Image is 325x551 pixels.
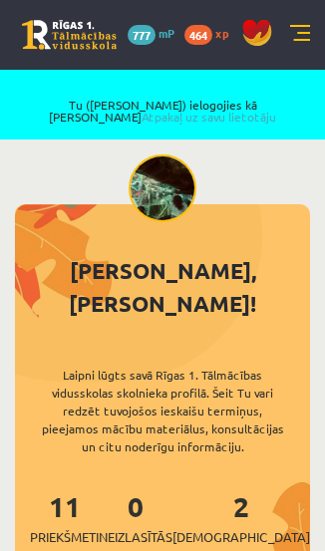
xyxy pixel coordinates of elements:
a: Atpakaļ uz savu lietotāju [142,109,276,125]
span: xp [215,25,228,41]
span: Priekšmeti [30,527,99,547]
span: Tu ([PERSON_NAME]) ielogojies kā [PERSON_NAME] [33,99,293,123]
span: [DEMOGRAPHIC_DATA] [172,527,310,547]
a: 2[DEMOGRAPHIC_DATA] [172,488,310,547]
a: 11Priekšmeti [30,488,99,547]
div: Laipni lūgts savā Rīgas 1. Tālmācības vidusskolas skolnieka profilā. Šeit Tu vari redzēt tuvojošo... [15,366,310,455]
span: 464 [184,25,212,45]
img: Marta Cekula [129,154,196,222]
a: 464 xp [184,25,238,41]
a: Rīgas 1. Tālmācības vidusskola [22,20,117,50]
div: [PERSON_NAME], [PERSON_NAME]! [15,254,310,320]
span: 777 [128,25,156,45]
span: mP [159,25,174,41]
